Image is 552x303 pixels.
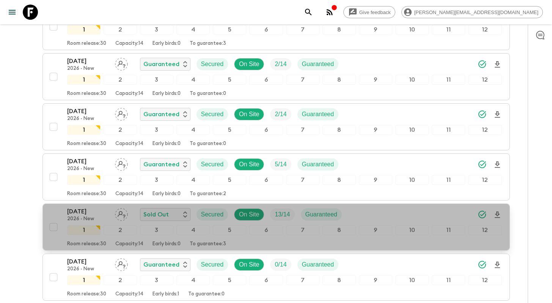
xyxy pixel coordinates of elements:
[432,75,465,85] div: 11
[493,260,502,270] svg: Download Onboarding
[493,110,502,119] svg: Download Onboarding
[322,125,356,135] div: 8
[190,191,226,197] p: To guarantee: 2
[153,91,181,97] p: Early birds: 0
[197,108,228,120] div: Secured
[270,158,291,170] div: Trip Fill
[286,275,319,285] div: 7
[140,225,173,235] div: 3
[201,260,224,269] p: Secured
[343,6,395,18] a: Give feedback
[478,110,487,119] svg: Synced Successfully
[432,225,465,235] div: 11
[153,191,181,197] p: Early birds: 0
[67,125,101,135] div: 1
[67,175,101,185] div: 1
[67,91,106,97] p: Room release: 30
[197,58,228,70] div: Secured
[197,259,228,271] div: Secured
[286,25,319,35] div: 7
[468,25,502,35] div: 12
[176,125,210,135] div: 4
[197,208,228,221] div: Secured
[493,60,502,69] svg: Download Onboarding
[270,208,294,221] div: Trip Fill
[213,175,246,185] div: 5
[115,41,143,47] p: Capacity: 14
[67,207,109,216] p: [DATE]
[140,25,173,35] div: 3
[275,210,290,219] p: 13 / 14
[359,75,392,85] div: 9
[67,75,101,85] div: 1
[322,175,356,185] div: 8
[190,241,226,247] p: To guarantee: 3
[275,110,286,119] p: 2 / 14
[67,166,109,172] p: 2026 - New
[270,259,291,271] div: Trip Fill
[42,204,510,251] button: [DATE]2026 - NewAssign pack leaderSold OutSecuredOn SiteTrip FillGuaranteed123456789101112Room re...
[322,275,356,285] div: 8
[67,266,109,272] p: 2026 - New
[140,175,173,185] div: 3
[143,110,179,119] p: Guaranteed
[143,160,179,169] p: Guaranteed
[115,241,143,247] p: Capacity: 14
[302,260,334,269] p: Guaranteed
[302,60,334,69] p: Guaranteed
[213,225,246,235] div: 5
[104,175,137,185] div: 2
[249,125,283,135] div: 6
[143,260,179,269] p: Guaranteed
[42,53,510,100] button: [DATE]2026 - NewAssign pack leaderGuaranteedSecuredOn SiteTrip FillGuaranteed123456789101112Room ...
[249,25,283,35] div: 6
[275,260,286,269] p: 0 / 14
[213,25,246,35] div: 5
[249,225,283,235] div: 6
[359,125,392,135] div: 9
[213,125,246,135] div: 5
[140,275,173,285] div: 3
[359,175,392,185] div: 9
[67,191,106,197] p: Room release: 30
[42,103,510,150] button: [DATE]2026 - NewAssign pack leaderGuaranteedSecuredOn SiteTrip FillGuaranteed123456789101112Room ...
[395,75,429,85] div: 10
[249,275,283,285] div: 6
[115,291,143,297] p: Capacity: 14
[153,141,181,147] p: Early birds: 0
[176,275,210,285] div: 4
[395,25,429,35] div: 10
[410,9,543,15] span: [PERSON_NAME][EMAIL_ADDRESS][DOMAIN_NAME]
[478,60,487,69] svg: Synced Successfully
[234,259,264,271] div: On Site
[115,260,128,267] span: Assign pack leader
[270,58,291,70] div: Trip Fill
[67,141,106,147] p: Room release: 30
[302,160,334,169] p: Guaranteed
[42,3,510,50] button: [DATE]2026 - NewAssign pack leaderSold OutSecuredOn SiteTrip FillGuaranteed123456789101112Room re...
[67,157,109,166] p: [DATE]
[67,291,106,297] p: Room release: 30
[239,210,259,219] p: On Site
[176,25,210,35] div: 4
[322,75,356,85] div: 8
[115,110,128,116] span: Assign pack leader
[468,275,502,285] div: 12
[42,153,510,200] button: [DATE]2026 - NewAssign pack leaderGuaranteedSecuredOn SiteTrip FillGuaranteed123456789101112Room ...
[234,58,264,70] div: On Site
[201,160,224,169] p: Secured
[115,60,128,66] span: Assign pack leader
[67,257,109,266] p: [DATE]
[104,275,137,285] div: 2
[115,191,143,197] p: Capacity: 14
[493,210,502,219] svg: Download Onboarding
[140,125,173,135] div: 3
[359,275,392,285] div: 9
[239,160,259,169] p: On Site
[140,75,173,85] div: 3
[478,260,487,269] svg: Synced Successfully
[153,291,179,297] p: Early birds: 1
[322,25,356,35] div: 8
[234,108,264,120] div: On Site
[239,110,259,119] p: On Site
